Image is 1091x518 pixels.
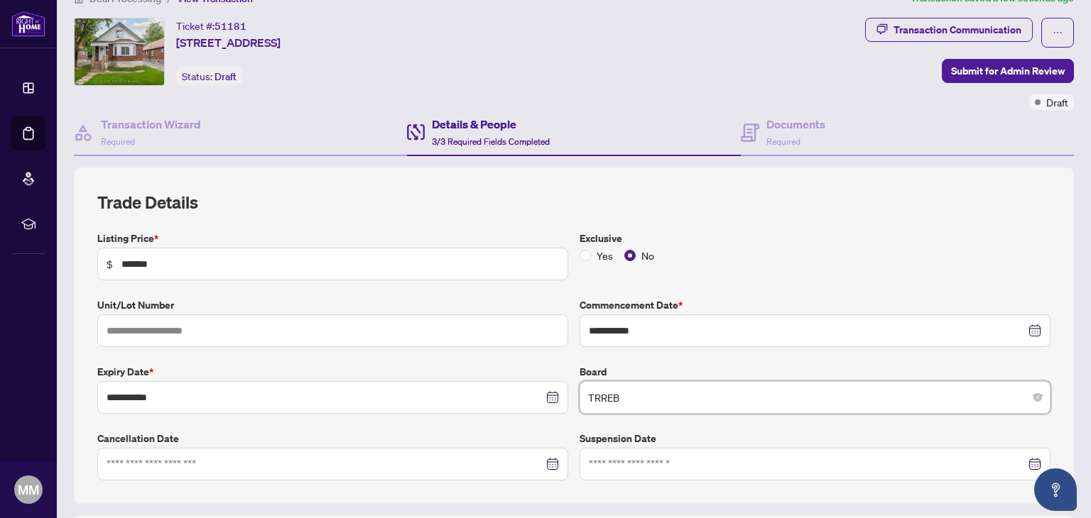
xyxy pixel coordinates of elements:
img: IMG-X12321077_1.jpg [75,18,164,85]
div: Status: [176,67,242,86]
span: [STREET_ADDRESS] [176,34,281,51]
label: Suspension Date [580,431,1051,446]
span: 3/3 Required Fields Completed [432,136,550,147]
span: Draft [1046,94,1068,110]
h4: Details & People [432,116,550,133]
span: No [636,248,660,263]
label: Board [580,364,1051,380]
span: $ [107,256,113,272]
label: Expiry Date [97,364,568,380]
img: logo [11,11,45,37]
label: Commencement Date [580,297,1051,313]
label: Cancellation Date [97,431,568,446]
label: Listing Price [97,231,568,246]
span: Required [101,136,135,147]
h2: Trade Details [97,191,1051,214]
span: close-circle [1033,393,1042,402]
span: Required [766,136,800,147]
h4: Documents [766,116,825,133]
label: Exclusive [580,231,1051,246]
label: Unit/Lot Number [97,297,568,313]
button: Transaction Communication [865,18,1033,42]
span: Draft [215,70,237,83]
span: ellipsis [1053,28,1063,38]
span: Yes [591,248,619,263]
button: Submit for Admin Review [942,59,1074,83]
h4: Transaction Wizard [101,116,201,133]
span: Submit for Admin Review [951,60,1065,82]
div: Transaction Communication [894,18,1021,41]
button: Open asap [1034,468,1077,511]
span: MM [18,480,39,500]
span: 51181 [215,20,246,33]
span: TRREB [588,384,1042,411]
div: Ticket #: [176,18,246,34]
